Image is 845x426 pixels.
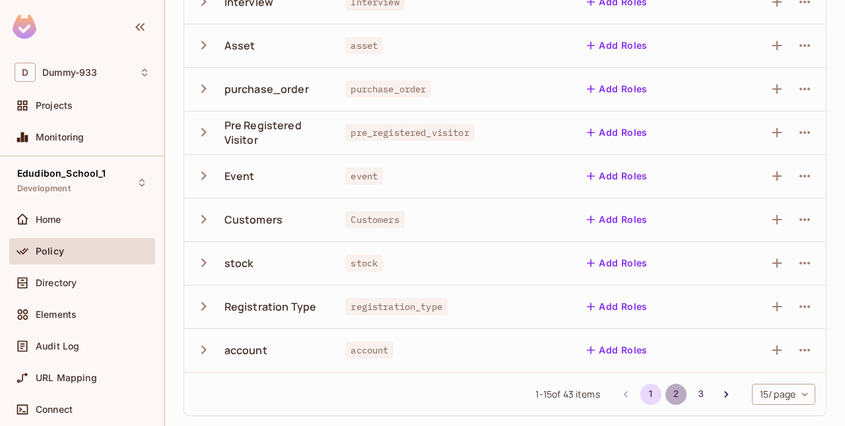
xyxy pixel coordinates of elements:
[535,387,599,402] span: 1 - 15 of 43 items
[345,37,383,54] span: asset
[582,340,653,361] button: Add Roles
[582,253,653,274] button: Add Roles
[613,384,739,405] nav: pagination navigation
[36,278,77,288] span: Directory
[716,384,737,405] button: Go to next page
[224,38,255,53] div: Asset
[36,214,61,225] span: Home
[582,78,653,100] button: Add Roles
[345,255,383,272] span: stock
[345,167,383,185] span: event
[345,80,431,98] span: purchase_order
[224,343,267,357] div: account
[691,384,712,405] button: Go to page 3
[36,246,64,257] span: Policy
[36,132,84,142] span: Monitoring
[752,384,815,405] div: 15 / page
[345,342,393,359] span: account
[224,118,325,147] div: Pre Registered Visitor
[36,373,97,383] span: URL Mapping
[36,341,79,351] span: Audit Log
[36,309,77,320] span: Elements
[582,35,653,56] button: Add Roles
[13,15,36,39] img: SReyMgAAAABJRU5ErkJggg==
[582,209,653,230] button: Add Roles
[224,82,309,96] div: purchase_order
[36,100,73,111] span: Projects
[582,296,653,317] button: Add Roles
[582,166,653,187] button: Add Roles
[36,404,73,415] span: Connect
[665,384,687,405] button: Go to page 2
[42,67,97,78] span: Workspace: Dummy-933
[224,256,253,270] div: stock
[224,299,317,314] div: Registration Type
[224,169,255,183] div: Event
[15,63,36,82] span: D
[345,298,448,315] span: registration_type
[582,122,653,143] button: Add Roles
[345,211,404,228] span: Customers
[224,212,283,227] div: Customers
[345,124,474,141] span: pre_registered_visitor
[17,168,106,179] span: Edudibon_School_1
[17,183,71,194] span: Development
[640,384,661,405] button: page 1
